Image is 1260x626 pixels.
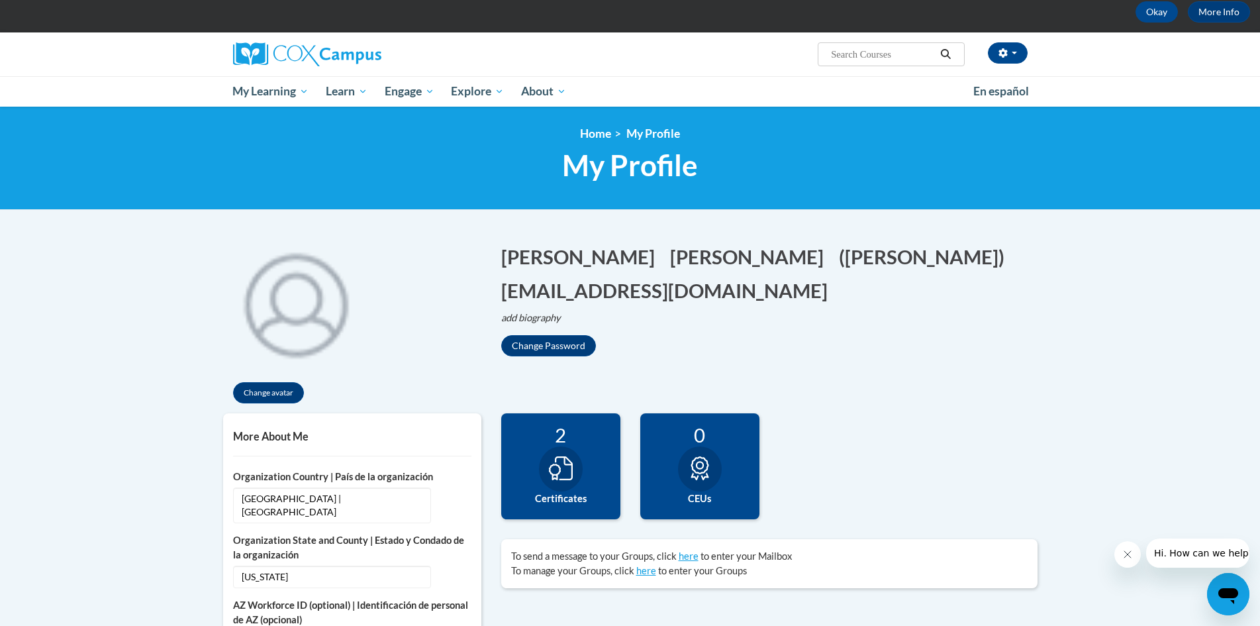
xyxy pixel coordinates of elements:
[965,78,1038,105] a: En español
[233,533,471,562] label: Organization State and County | Estado y Condado de la organización
[376,76,443,107] a: Engage
[385,83,434,99] span: Engage
[650,423,750,446] div: 0
[8,9,107,20] span: Hi. How can we help?
[679,550,699,562] a: here
[973,84,1029,98] span: En español
[451,83,504,99] span: Explore
[562,148,698,183] span: My Profile
[580,127,611,140] a: Home
[1207,573,1249,615] iframe: Button to launch messaging window
[1136,1,1178,23] button: Okay
[521,83,566,99] span: About
[650,492,750,506] label: CEUs
[501,335,596,356] button: Change Password
[233,430,471,443] h5: More About Me
[936,46,955,62] button: Search
[501,311,571,325] button: Edit biography
[213,76,1047,107] div: Main menu
[839,243,1013,270] button: Edit screen name
[223,230,369,376] img: profile avatar
[232,83,309,99] span: My Learning
[511,492,610,506] label: Certificates
[512,76,575,107] a: About
[501,277,828,304] button: Edit email address
[670,243,832,270] button: Edit last name
[442,76,512,107] a: Explore
[317,76,376,107] a: Learn
[233,566,431,588] span: [US_STATE]
[988,42,1028,64] button: Account Settings
[233,470,471,484] label: Organization Country | País de la organización
[636,565,656,576] a: here
[830,46,936,62] input: Search Courses
[501,243,663,270] button: Edit first name
[511,550,677,562] span: To send a message to your Groups, click
[658,565,747,576] span: to enter your Groups
[233,42,381,66] img: Cox Campus
[511,423,610,446] div: 2
[233,382,304,403] button: Change avatar
[223,230,369,376] div: Click to change the profile picture
[511,565,634,576] span: To manage your Groups, click
[326,83,367,99] span: Learn
[224,76,318,107] a: My Learning
[701,550,792,562] span: to enter your Mailbox
[501,312,561,323] i: add biography
[1114,541,1141,568] iframe: Close message
[1188,1,1250,23] a: More Info
[233,488,431,523] span: [GEOGRAPHIC_DATA] | [GEOGRAPHIC_DATA]
[626,127,680,140] span: My Profile
[1146,539,1249,568] iframe: Message from company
